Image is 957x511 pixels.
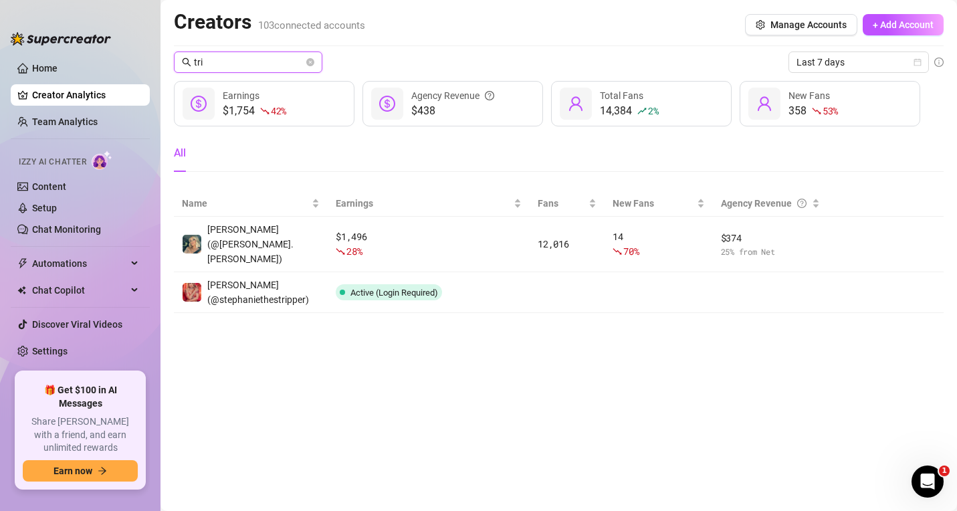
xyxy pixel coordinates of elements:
[939,466,950,476] span: 1
[863,14,944,35] button: + Add Account
[271,104,286,117] span: 42 %
[613,196,694,211] span: New Fans
[721,196,810,211] div: Agency Revenue
[346,245,362,258] span: 28 %
[336,247,345,256] span: fall
[207,224,294,264] span: [PERSON_NAME] (@[PERSON_NAME].[PERSON_NAME])
[914,58,922,66] span: calendar
[32,63,58,74] a: Home
[873,19,934,30] span: + Add Account
[721,231,821,245] span: $ 374
[32,224,101,235] a: Chat Monitoring
[174,9,365,35] h2: Creators
[600,103,658,119] div: 14,384
[745,14,857,35] button: Manage Accounts
[538,196,586,211] span: Fans
[538,237,597,251] div: 12,016
[32,253,127,274] span: Automations
[411,88,494,103] div: Agency Revenue
[183,283,201,302] img: Stephanie (@stephaniethestripper)
[605,191,712,217] th: New Fans
[191,96,207,112] span: dollar-circle
[912,466,944,498] iframe: Intercom live chat
[17,286,26,295] img: Chat Copilot
[770,19,847,30] span: Manage Accounts
[98,466,107,476] span: arrow-right
[32,280,127,301] span: Chat Copilot
[54,466,92,476] span: Earn now
[23,415,138,455] span: Share [PERSON_NAME] with a friend, and earn unlimited rewards
[613,247,622,256] span: fall
[32,319,122,330] a: Discover Viral Videos
[637,106,647,116] span: rise
[756,20,765,29] span: setting
[258,19,365,31] span: 103 connected accounts
[11,32,111,45] img: logo-BBDzfeDw.svg
[648,104,658,117] span: 2 %
[336,229,522,259] div: $ 1,496
[756,96,772,112] span: user
[812,106,821,116] span: fall
[223,103,286,119] div: $1,754
[183,235,201,253] img: Tricia (@tricia.marchese)
[379,96,395,112] span: dollar-circle
[796,52,921,72] span: Last 7 days
[568,96,584,112] span: user
[350,288,438,298] span: Active (Login Required)
[32,116,98,127] a: Team Analytics
[306,58,314,66] button: close-circle
[260,106,270,116] span: fall
[623,245,639,258] span: 70 %
[411,103,494,119] span: $438
[32,203,57,213] a: Setup
[23,460,138,482] button: Earn nowarrow-right
[721,245,821,258] span: 25 % from Net
[23,384,138,410] span: 🎁 Get $100 in AI Messages
[174,145,186,161] div: All
[32,346,68,356] a: Settings
[823,104,838,117] span: 53 %
[788,90,830,101] span: New Fans
[32,84,139,106] a: Creator Analytics
[207,280,309,305] span: [PERSON_NAME] (@stephaniethestripper)
[182,196,309,211] span: Name
[19,156,86,169] span: Izzy AI Chatter
[194,55,304,70] input: Search creators
[485,88,494,103] span: question-circle
[174,191,328,217] th: Name
[530,191,605,217] th: Fans
[328,191,530,217] th: Earnings
[934,58,944,67] span: info-circle
[336,196,511,211] span: Earnings
[17,258,28,269] span: thunderbolt
[613,229,704,259] div: 14
[788,103,838,119] div: 358
[182,58,191,67] span: search
[92,150,112,170] img: AI Chatter
[797,196,807,211] span: question-circle
[600,90,643,101] span: Total Fans
[32,181,66,192] a: Content
[223,90,259,101] span: Earnings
